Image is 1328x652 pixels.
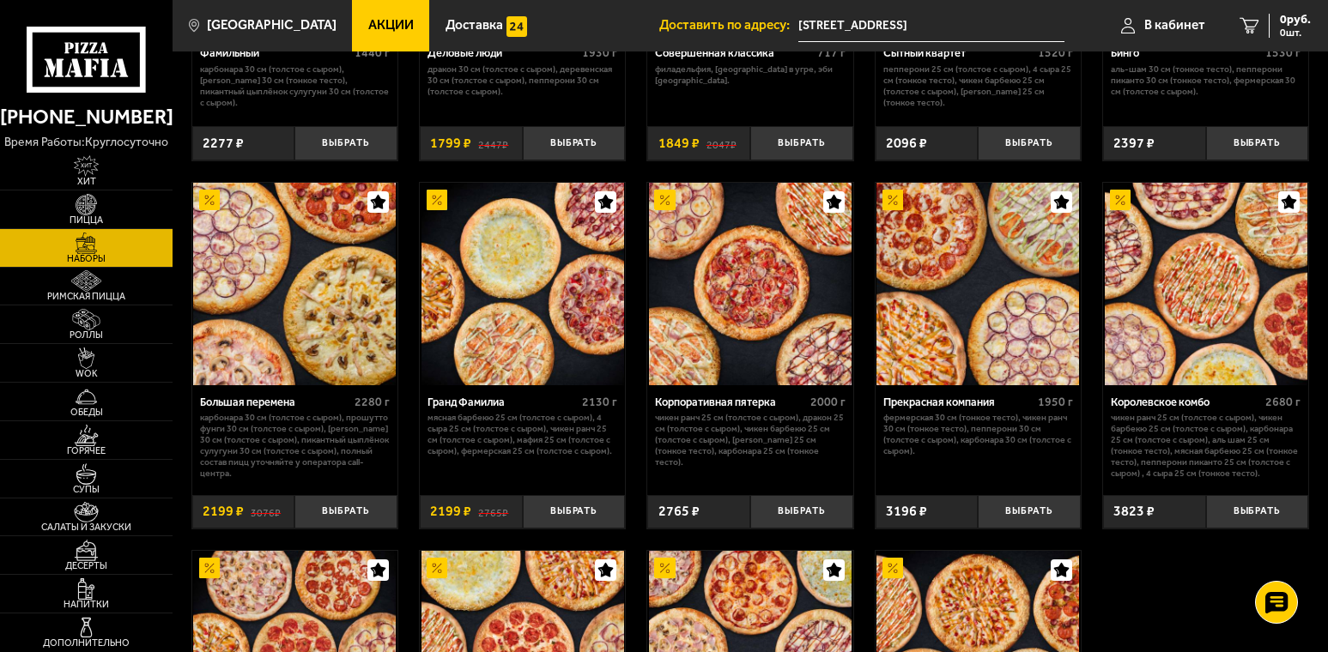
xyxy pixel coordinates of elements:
span: 717 г [817,45,846,60]
img: Акционный [427,558,447,578]
span: 2199 ₽ [203,504,244,518]
span: 2096 ₽ [886,136,927,150]
span: 3196 ₽ [886,504,927,518]
span: Санкт-Петербург, Вербная улица, 27 [798,10,1064,42]
img: Акционный [654,558,675,578]
p: Фермерская 30 см (тонкое тесто), Чикен Ранч 30 см (тонкое тесто), Пепперони 30 см (толстое с сыро... [883,413,1073,457]
span: [GEOGRAPHIC_DATA] [207,19,337,32]
span: В кабинет [1144,19,1205,32]
span: Доставка [446,19,503,32]
span: 3823 ₽ [1113,504,1155,518]
button: Выбрать [978,495,1081,528]
p: Чикен Ранч 25 см (толстое с сыром), Чикен Барбекю 25 см (толстое с сыром), Карбонара 25 см (толст... [1111,413,1301,479]
span: 2397 ₽ [1113,136,1155,150]
p: Мясная Барбекю 25 см (толстое с сыром), 4 сыра 25 см (толстое с сыром), Чикен Ранч 25 см (толстое... [428,413,617,457]
s: 2765 ₽ [478,504,508,518]
s: 2047 ₽ [706,136,737,150]
img: Акционный [882,190,903,210]
p: Дракон 30 см (толстое с сыром), Деревенская 30 см (толстое с сыром), Пепперони 30 см (толстое с с... [428,64,617,98]
span: 2199 ₽ [430,504,471,518]
s: 3076 ₽ [251,504,281,518]
img: Гранд Фамилиа [421,183,624,385]
span: 2277 ₽ [203,136,244,150]
a: АкционныйБольшая перемена [192,183,397,385]
p: Чикен Ранч 25 см (толстое с сыром), Дракон 25 см (толстое с сыром), Чикен Барбекю 25 см (толстое ... [655,413,845,468]
button: Выбрать [294,495,397,528]
img: Прекрасная компания [876,183,1079,385]
a: АкционныйКоролевское комбо [1103,183,1308,385]
span: 2280 г [355,395,390,409]
span: 1440 г [355,45,390,60]
img: Акционный [199,190,220,210]
span: 2130 г [582,395,617,409]
img: Королевское комбо [1105,183,1307,385]
input: Ваш адрес доставки [798,10,1064,42]
p: Пепперони 25 см (толстое с сыром), 4 сыра 25 см (тонкое тесто), Чикен Барбекю 25 см (толстое с сы... [883,64,1073,109]
span: 1799 ₽ [430,136,471,150]
div: Прекрасная компания [883,395,1034,408]
button: Выбрать [750,126,853,160]
span: 2765 ₽ [658,504,700,518]
img: 15daf4d41897b9f0e9f617042186c801.svg [506,16,527,37]
button: Выбрать [978,126,1081,160]
img: Большая перемена [193,183,396,385]
span: Доставить по адресу: [659,19,798,32]
span: 1849 ₽ [658,136,700,150]
div: Корпоративная пятерка [655,395,805,408]
p: Аль-Шам 30 см (тонкое тесто), Пепперони Пиканто 30 см (тонкое тесто), Фермерская 30 см (толстое с... [1111,64,1301,98]
span: 1530 г [1265,45,1301,60]
a: АкционныйПрекрасная компания [876,183,1081,385]
span: 0 шт. [1280,27,1311,38]
img: Акционный [427,190,447,210]
span: 1950 г [1038,395,1073,409]
button: Выбрать [1206,126,1309,160]
span: Акции [368,19,414,32]
s: 2447 ₽ [478,136,508,150]
img: Корпоративная пятерка [649,183,852,385]
p: Карбонара 30 см (толстое с сыром), [PERSON_NAME] 30 см (тонкое тесто), Пикантный цыплёнок сулугун... [200,64,390,109]
button: Выбрать [294,126,397,160]
div: Гранд Фамилиа [428,395,578,408]
button: Выбрать [1206,495,1309,528]
div: Деловые люди [428,46,578,59]
img: Акционный [882,558,903,578]
div: Большая перемена [200,395,350,408]
img: Акционный [199,558,220,578]
p: Филадельфия, [GEOGRAPHIC_DATA] в угре, Эби [GEOGRAPHIC_DATA]. [655,64,845,87]
span: 1520 г [1038,45,1073,60]
p: Карбонара 30 см (толстое с сыром), Прошутто Фунги 30 см (толстое с сыром), [PERSON_NAME] 30 см (т... [200,413,390,479]
img: Акционный [1110,190,1131,210]
div: Фамильный [200,46,350,59]
button: Выбрать [523,495,626,528]
div: Сытный квартет [883,46,1034,59]
div: Королевское комбо [1111,395,1261,408]
a: АкционныйКорпоративная пятерка [647,183,852,385]
span: 2000 г [810,395,846,409]
span: 0 руб. [1280,14,1311,26]
button: Выбрать [523,126,626,160]
img: Акционный [654,190,675,210]
span: 2680 г [1265,395,1301,409]
button: Выбрать [750,495,853,528]
div: Совершенная классика [655,46,812,59]
div: Бинго [1111,46,1261,59]
span: 1930 г [582,45,617,60]
a: АкционныйГранд Фамилиа [420,183,625,385]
